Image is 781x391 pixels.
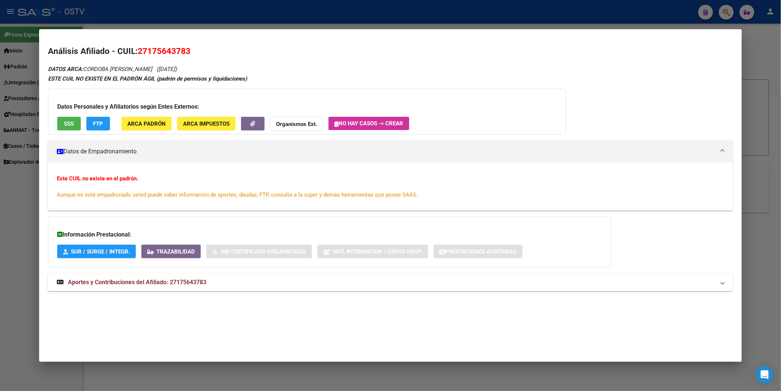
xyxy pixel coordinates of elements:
div: Datos de Empadronamiento [48,163,733,211]
span: ([DATE]) [156,66,177,72]
button: Organismos Ext. [270,117,323,130]
h3: Información Prestacional: [57,230,602,239]
h2: Análisis Afiliado - CUIL: [48,45,733,58]
button: SUR / SURGE / INTEGR. [57,245,136,258]
span: Prestaciones Auditadas [446,248,517,255]
button: Prestaciones Auditadas [434,245,523,258]
mat-expansion-panel-header: Aportes y Contribuciones del Afiliado: 27175643783 [48,273,733,291]
div: Open Intercom Messenger [756,366,774,384]
button: No hay casos -> Crear [328,117,409,130]
span: Sin Certificado Discapacidad [221,248,306,255]
strong: DATOS ARCA: [48,66,83,72]
button: Trazabilidad [141,245,201,258]
strong: Este CUIL no existe en el padrón. [57,175,138,182]
span: No hay casos -> Crear [334,120,403,127]
span: Aunque no esté empadronado usted puede saber información de aportes, deudas, FTP, consulta a la s... [57,191,418,198]
span: SSS [64,120,74,127]
button: Sin Certificado Discapacidad [206,245,312,258]
span: SUR / SURGE / INTEGR. [71,248,130,255]
span: 27175643783 [138,46,190,56]
span: Not. Internacion / Censo Hosp. [333,248,422,255]
button: FTP [86,117,110,130]
button: ARCA Impuestos [177,117,235,130]
strong: ESTE CUIL NO EXISTE EN EL PADRÓN ÁGIL (padrón de permisos y liquidaciones) [48,75,247,82]
span: ARCA Impuestos [183,120,230,127]
mat-panel-title: Datos de Empadronamiento [57,147,715,156]
span: Trazabilidad [156,248,195,255]
span: CORDOBA [PERSON_NAME] [48,66,152,72]
strong: Organismos Ext. [276,121,317,127]
button: Not. Internacion / Censo Hosp. [317,245,428,258]
button: ARCA Padrón [121,117,172,130]
h3: Datos Personales y Afiliatorios según Entes Externos: [57,102,557,111]
span: FTP [93,120,103,127]
mat-expansion-panel-header: Datos de Empadronamiento [48,140,733,163]
span: ARCA Padrón [127,120,166,127]
span: Aportes y Contribuciones del Afiliado: 27175643783 [68,279,206,286]
button: SSS [57,117,81,130]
